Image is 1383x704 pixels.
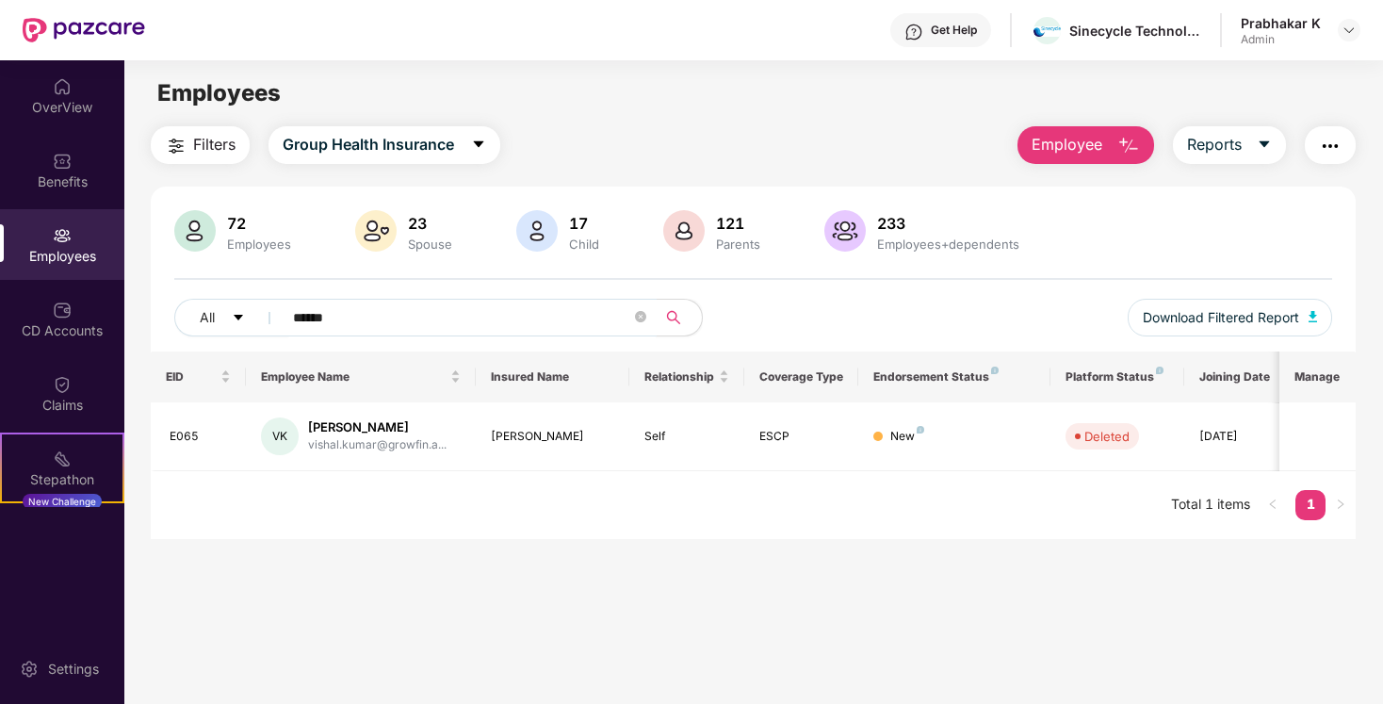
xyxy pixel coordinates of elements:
[565,214,603,233] div: 17
[1326,490,1356,520] li: Next Page
[663,210,705,252] img: svg+xml;base64,PHN2ZyB4bWxucz0iaHR0cDovL3d3dy53My5vcmcvMjAwMC9zdmciIHhtbG5zOnhsaW5rPSJodHRwOi8vd3...
[644,369,715,385] span: Relationship
[890,428,924,446] div: New
[404,214,456,233] div: 23
[991,367,999,374] img: svg+xml;base64,PHN2ZyB4bWxucz0iaHR0cDovL3d3dy53My5vcmcvMjAwMC9zdmciIHdpZHRoPSI4IiBoZWlnaHQ9IjgiIH...
[744,352,859,402] th: Coverage Type
[308,418,447,436] div: [PERSON_NAME]
[157,79,281,106] span: Employees
[1241,14,1321,32] div: Prabhakar K
[471,137,486,154] span: caret-down
[1295,490,1326,520] li: 1
[476,352,629,402] th: Insured Name
[1342,23,1357,38] img: svg+xml;base64,PHN2ZyBpZD0iRHJvcGRvd24tMzJ4MzIiIHhtbG5zPSJodHRwOi8vd3d3LnczLm9yZy8yMDAwL3N2ZyIgd2...
[1033,26,1061,37] img: WhatsApp%20Image%202022-01-05%20at%2010.39.54%20AM.jpeg
[1069,22,1201,40] div: Sinecycle Technologies Private Limited
[1199,428,1284,446] div: [DATE]
[1066,369,1169,385] div: Platform Status
[170,428,232,446] div: E065
[904,23,923,41] img: svg+xml;base64,PHN2ZyBpZD0iSGVscC0zMngzMiIgeG1sbnM9Imh0dHA6Ly93d3cudzMub3JnLzIwMDAvc3ZnIiB3aWR0aD...
[635,311,646,322] span: close-circle
[20,660,39,679] img: svg+xml;base64,PHN2ZyBpZD0iU2V0dGluZy0yMHgyMCIgeG1sbnM9Imh0dHA6Ly93d3cudzMub3JnLzIwMDAvc3ZnIiB3aW...
[23,18,145,42] img: New Pazcare Logo
[1117,135,1140,157] img: svg+xml;base64,PHN2ZyB4bWxucz0iaHR0cDovL3d3dy53My5vcmcvMjAwMC9zdmciIHhtbG5zOnhsaW5rPSJodHRwOi8vd3...
[1173,126,1286,164] button: Reportscaret-down
[712,237,764,252] div: Parents
[268,126,500,164] button: Group Health Insurancecaret-down
[174,210,216,252] img: svg+xml;base64,PHN2ZyB4bWxucz0iaHR0cDovL3d3dy53My5vcmcvMjAwMC9zdmciIHhtbG5zOnhsaW5rPSJodHRwOi8vd3...
[516,210,558,252] img: svg+xml;base64,PHN2ZyB4bWxucz0iaHR0cDovL3d3dy53My5vcmcvMjAwMC9zdmciIHhtbG5zOnhsaW5rPSJodHRwOi8vd3...
[308,436,447,454] div: vishal.kumar@growfin.a...
[931,23,977,38] div: Get Help
[917,426,924,434] img: svg+xml;base64,PHN2ZyB4bWxucz0iaHR0cDovL3d3dy53My5vcmcvMjAwMC9zdmciIHdpZHRoPSI4IiBoZWlnaHQ9IjgiIH...
[759,428,844,446] div: ESCP
[629,352,744,402] th: Relationship
[644,428,729,446] div: Self
[1241,32,1321,47] div: Admin
[53,301,72,319] img: svg+xml;base64,PHN2ZyBpZD0iQ0RfQWNjb3VudHMiIGRhdGEtbmFtZT0iQ0QgQWNjb3VudHMiIHhtbG5zPSJodHRwOi8vd3...
[565,237,603,252] div: Child
[223,214,295,233] div: 72
[223,237,295,252] div: Employees
[1032,133,1102,156] span: Employee
[635,309,646,327] span: close-circle
[246,352,476,402] th: Employee Name
[53,450,72,468] img: svg+xml;base64,PHN2ZyB4bWxucz0iaHR0cDovL3d3dy53My5vcmcvMjAwMC9zdmciIHdpZHRoPSIyMSIgaGVpZ2h0PSIyMC...
[151,126,250,164] button: Filters
[1187,133,1242,156] span: Reports
[42,660,105,679] div: Settings
[656,310,692,325] span: search
[53,152,72,171] img: svg+xml;base64,PHN2ZyBpZD0iQmVuZWZpdHMiIHhtbG5zPSJodHRwOi8vd3d3LnczLm9yZy8yMDAwL3N2ZyIgd2lkdGg9Ij...
[261,369,447,385] span: Employee Name
[1335,499,1346,510] span: right
[873,237,1023,252] div: Employees+dependents
[656,299,703,336] button: search
[491,428,614,446] div: [PERSON_NAME]
[166,369,218,385] span: EID
[53,77,72,96] img: svg+xml;base64,PHN2ZyBpZD0iSG9tZSIgeG1sbnM9Imh0dHA6Ly93d3cudzMub3JnLzIwMDAvc3ZnIiB3aWR0aD0iMjAiIG...
[1279,352,1356,402] th: Manage
[712,214,764,233] div: 121
[174,299,289,336] button: Allcaret-down
[53,375,72,394] img: svg+xml;base64,PHN2ZyBpZD0iQ2xhaW0iIHhtbG5zPSJodHRwOi8vd3d3LnczLm9yZy8yMDAwL3N2ZyIgd2lkdGg9IjIwIi...
[1258,490,1288,520] button: left
[165,135,187,157] img: svg+xml;base64,PHN2ZyB4bWxucz0iaHR0cDovL3d3dy53My5vcmcvMjAwMC9zdmciIHdpZHRoPSIyNCIgaGVpZ2h0PSIyNC...
[1143,307,1299,328] span: Download Filtered Report
[1128,299,1333,336] button: Download Filtered Report
[1171,490,1250,520] li: Total 1 items
[1319,135,1342,157] img: svg+xml;base64,PHN2ZyB4bWxucz0iaHR0cDovL3d3dy53My5vcmcvMjAwMC9zdmciIHdpZHRoPSIyNCIgaGVpZ2h0PSIyNC...
[283,133,454,156] span: Group Health Insurance
[355,210,397,252] img: svg+xml;base64,PHN2ZyB4bWxucz0iaHR0cDovL3d3dy53My5vcmcvMjAwMC9zdmciIHhtbG5zOnhsaW5rPSJodHRwOi8vd3...
[200,307,215,328] span: All
[261,417,299,455] div: VK
[824,210,866,252] img: svg+xml;base64,PHN2ZyB4bWxucz0iaHR0cDovL3d3dy53My5vcmcvMjAwMC9zdmciIHhtbG5zOnhsaW5rPSJodHRwOi8vd3...
[23,494,102,509] div: New Challenge
[151,352,247,402] th: EID
[1084,427,1130,446] div: Deleted
[1309,311,1318,322] img: svg+xml;base64,PHN2ZyB4bWxucz0iaHR0cDovL3d3dy53My5vcmcvMjAwMC9zdmciIHhtbG5zOnhsaW5rPSJodHRwOi8vd3...
[1156,367,1163,374] img: svg+xml;base64,PHN2ZyB4bWxucz0iaHR0cDovL3d3dy53My5vcmcvMjAwMC9zdmciIHdpZHRoPSI4IiBoZWlnaHQ9IjgiIH...
[193,133,236,156] span: Filters
[1267,499,1278,510] span: left
[2,470,122,489] div: Stepathon
[1326,490,1356,520] button: right
[1258,490,1288,520] li: Previous Page
[873,214,1023,233] div: 233
[1017,126,1154,164] button: Employee
[53,226,72,245] img: svg+xml;base64,PHN2ZyBpZD0iRW1wbG95ZWVzIiB4bWxucz0iaHR0cDovL3d3dy53My5vcmcvMjAwMC9zdmciIHdpZHRoPS...
[404,237,456,252] div: Spouse
[1257,137,1272,154] span: caret-down
[873,369,1034,385] div: Endorsement Status
[1184,352,1299,402] th: Joining Date
[1295,490,1326,518] a: 1
[232,311,245,326] span: caret-down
